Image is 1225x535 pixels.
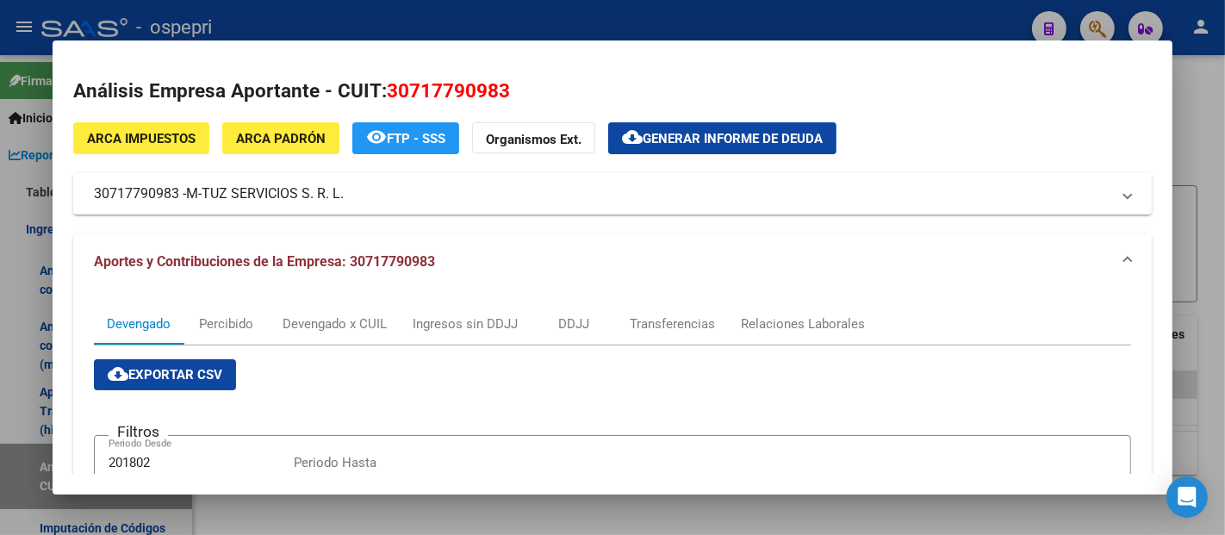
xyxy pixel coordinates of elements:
div: Ingresos sin DDJJ [413,314,518,333]
mat-panel-title: 30717790983 - [94,184,1110,204]
div: Relaciones Laborales [741,314,865,333]
mat-icon: cloud_download [622,127,643,147]
mat-expansion-panel-header: Aportes y Contribuciones de la Empresa: 30717790983 [73,234,1152,289]
span: Exportar CSV [108,367,222,383]
span: Generar informe de deuda [643,131,823,146]
mat-icon: cloud_download [108,364,128,384]
strong: Organismos Ext. [486,132,581,147]
button: FTP - SSS [352,122,459,154]
button: ARCA Impuestos [73,122,209,154]
div: Percibido [200,314,254,333]
span: 30717790983 [387,79,510,102]
div: Devengado [107,314,171,333]
div: Devengado x CUIL [283,314,387,333]
span: ARCA Impuestos [87,131,196,146]
span: M-TUZ SERVICIOS S. R. L. [186,184,344,204]
span: FTP - SSS [387,131,445,146]
button: ARCA Padrón [222,122,339,154]
mat-expansion-panel-header: 30717790983 -M-TUZ SERVICIOS S. R. L. [73,173,1152,215]
span: Aportes y Contribuciones de la Empresa: 30717790983 [94,253,435,270]
div: DDJJ [558,314,589,333]
div: Transferencias [630,314,715,333]
h3: Filtros [109,422,168,441]
button: Generar informe de deuda [608,122,836,154]
h2: Análisis Empresa Aportante - CUIT: [73,77,1152,106]
div: Open Intercom Messenger [1166,476,1208,518]
span: ARCA Padrón [236,131,326,146]
button: Exportar CSV [94,359,236,390]
button: Organismos Ext. [472,122,595,154]
mat-icon: remove_red_eye [366,127,387,147]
